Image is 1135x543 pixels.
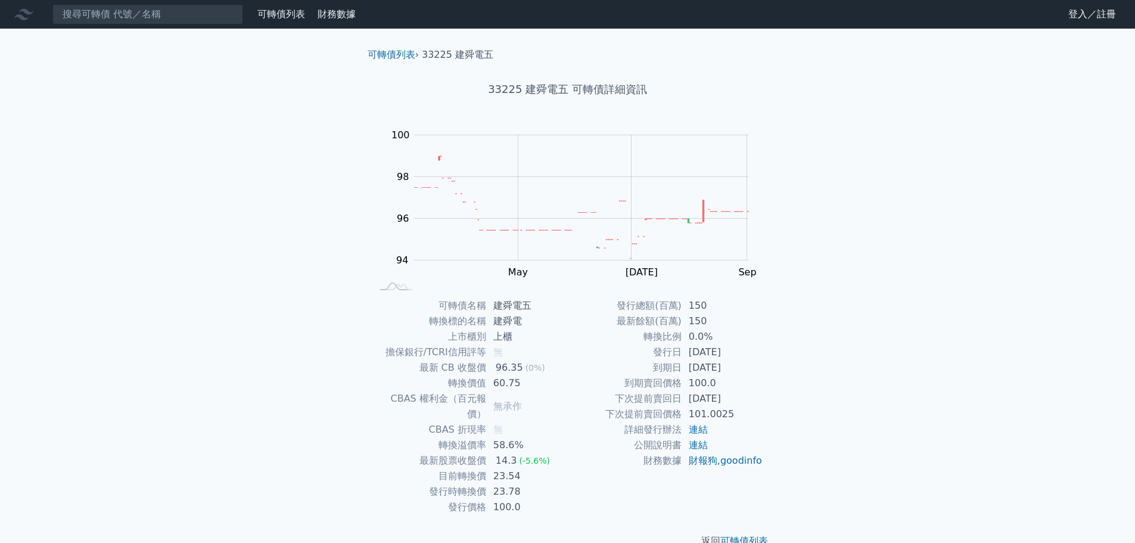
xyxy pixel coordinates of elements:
h1: 33225 建舜電五 可轉債詳細資訊 [358,81,778,98]
input: 搜尋可轉債 代號／名稱 [52,4,243,24]
td: [DATE] [682,360,763,376]
td: 下次提前賣回價格 [568,407,682,422]
td: 上櫃 [486,329,568,345]
td: 建舜電五 [486,298,568,314]
span: (0%) [525,363,545,373]
td: 150 [682,314,763,329]
a: 連結 [689,439,708,451]
td: 100.0 [682,376,763,391]
td: 轉換比例 [568,329,682,345]
span: (-5.6%) [519,456,550,466]
td: [DATE] [682,345,763,360]
a: 可轉債列表 [368,49,415,60]
td: 100.0 [486,499,568,515]
div: 14.3 [493,453,520,468]
td: 轉換價值 [372,376,486,391]
td: 發行日 [568,345,682,360]
td: 轉換標的名稱 [372,314,486,329]
td: 擔保銀行/TCRI信用評等 [372,345,486,360]
td: 詳細發行辦法 [568,422,682,437]
span: 無承作 [493,401,522,412]
td: 發行總額(百萬) [568,298,682,314]
li: › [368,48,419,62]
td: 0.0% [682,329,763,345]
a: 可轉債列表 [257,8,305,20]
td: 60.75 [486,376,568,391]
td: 58.6% [486,437,568,453]
td: 公開說明書 [568,437,682,453]
td: 23.54 [486,468,568,484]
td: 23.78 [486,484,568,499]
a: 財報狗 [689,455,717,466]
a: 財務數據 [318,8,356,20]
td: 下次提前賣回日 [568,391,682,407]
td: 最新 CB 收盤價 [372,360,486,376]
td: 發行時轉換價 [372,484,486,499]
li: 33225 建舜電五 [422,48,493,62]
g: Chart [385,129,767,278]
td: 到期日 [568,360,682,376]
tspan: [DATE] [626,266,658,278]
td: CBAS 權利金（百元報價） [372,391,486,422]
span: 無 [493,424,503,435]
td: CBAS 折現率 [372,422,486,437]
td: 轉換溢價率 [372,437,486,453]
tspan: Sep [738,266,756,278]
td: 到期賣回價格 [568,376,682,391]
td: 發行價格 [372,499,486,515]
a: 登入／註冊 [1059,5,1125,24]
td: 150 [682,298,763,314]
td: [DATE] [682,391,763,407]
td: 最新餘額(百萬) [568,314,682,329]
div: 96.35 [493,360,525,376]
td: 最新股票收盤價 [372,453,486,468]
tspan: May [508,266,528,278]
td: 可轉債名稱 [372,298,486,314]
tspan: 96 [397,213,409,224]
tspan: 94 [396,255,408,266]
tspan: 100 [391,129,410,141]
a: goodinfo [720,455,762,466]
td: , [682,453,763,468]
td: 目前轉換價 [372,468,486,484]
span: 無 [493,346,503,358]
td: 101.0025 [682,407,763,422]
td: 財務數據 [568,453,682,468]
tspan: 98 [397,171,409,182]
td: 建舜電 [486,314,568,329]
td: 上市櫃別 [372,329,486,345]
a: 連結 [689,424,708,435]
